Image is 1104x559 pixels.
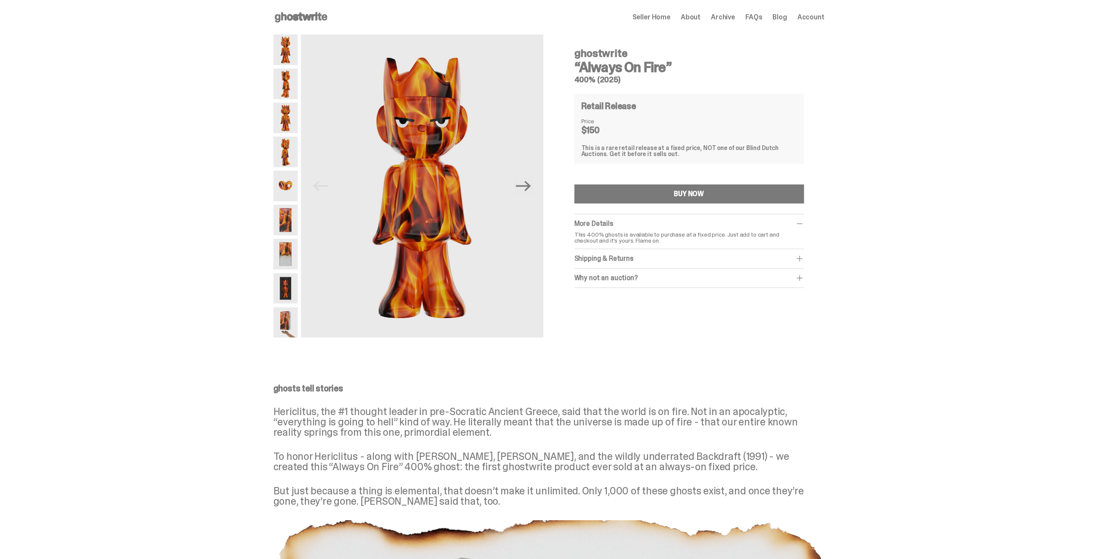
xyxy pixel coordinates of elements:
[273,205,298,235] img: Always-On-Fire---Website-Archive.2491X.png
[273,406,825,437] p: Hericlitus, the #1 thought leader in pre-Socratic Ancient Greece, said that the world is on fire....
[273,451,825,472] p: To honor Hericlitus - along with [PERSON_NAME], [PERSON_NAME], and the wildly underrated Backdraf...
[574,48,804,59] h4: ghostwrite
[772,14,787,21] a: Blog
[745,14,762,21] a: FAQs
[574,231,804,244] p: This 400% ghosts is available to purchase at a fixed price. Just add to cart and checkout and it'...
[574,76,804,84] h5: 400% (2025)
[711,14,735,21] a: Archive
[674,190,704,197] div: BUY NOW
[273,307,298,338] img: Always-On-Fire---Website-Archive.2522XX.png
[301,34,543,337] img: Always-On-Fire---Website-Archive.2484X.png
[581,102,636,110] h4: Retail Release
[273,239,298,269] img: Always-On-Fire---Website-Archive.2494X.png
[273,273,298,304] img: Always-On-Fire---Website-Archive.2497X.png
[574,184,804,203] button: BUY NOW
[574,254,804,263] div: Shipping & Returns
[273,171,298,201] img: Always-On-Fire---Website-Archive.2490X.png
[273,384,825,393] p: ghosts tell stories
[581,118,624,124] dt: Price
[514,177,533,196] button: Next
[273,34,298,65] img: Always-On-Fire---Website-Archive.2484X.png
[574,219,613,228] span: More Details
[273,486,825,506] p: But just because a thing is elemental, that doesn’t make it unlimited. Only 1,000 of these ghosts...
[574,60,804,74] h3: “Always On Fire”
[681,14,701,21] a: About
[581,126,624,134] dd: $150
[273,103,298,133] img: Always-On-Fire---Website-Archive.2487X.png
[273,69,298,99] img: Always-On-Fire---Website-Archive.2485X.png
[581,145,797,157] div: This is a rare retail release at a fixed price, NOT one of our Blind Dutch Auctions. Get it befor...
[574,274,804,282] div: Why not an auction?
[633,14,670,21] a: Seller Home
[273,137,298,167] img: Always-On-Fire---Website-Archive.2489X.png
[797,14,825,21] a: Account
